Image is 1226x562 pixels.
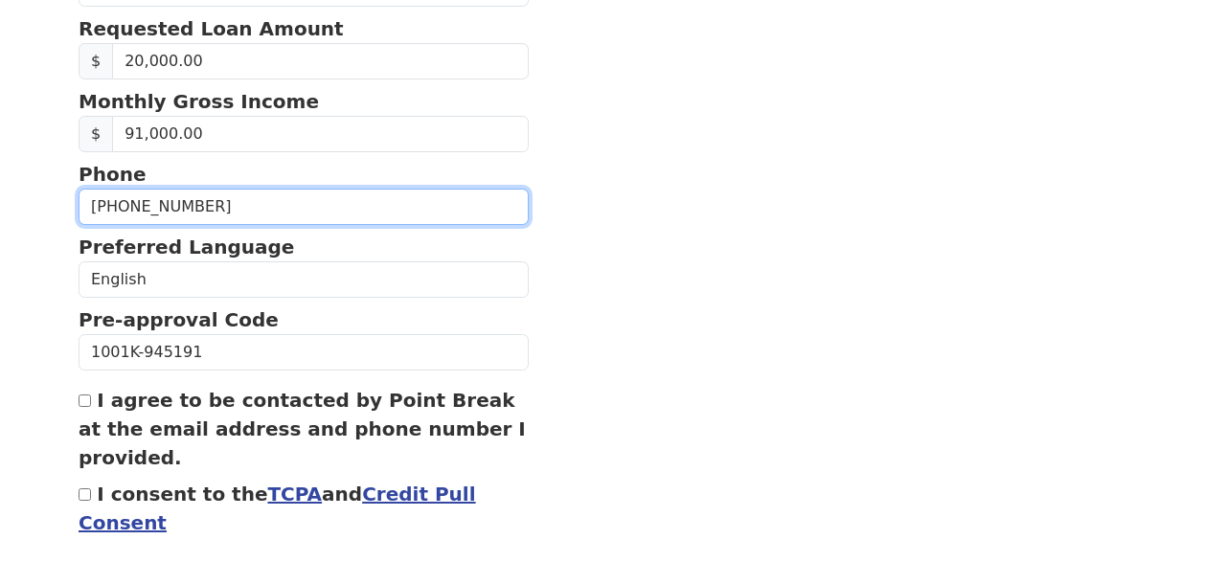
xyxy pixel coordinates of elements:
[79,87,529,116] p: Monthly Gross Income
[79,389,526,469] label: I agree to be contacted by Point Break at the email address and phone number I provided.
[267,483,322,506] a: TCPA
[79,189,529,225] input: (___) ___-____
[112,43,529,79] input: Requested Loan Amount
[79,236,294,259] strong: Preferred Language
[79,116,113,152] span: $
[79,483,476,534] label: I consent to the and
[112,116,529,152] input: Monthly Gross Income
[79,308,279,331] strong: Pre-approval Code
[79,334,529,371] input: Pre-approval Code
[79,17,344,40] strong: Requested Loan Amount
[79,43,113,79] span: $
[79,163,146,186] strong: Phone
